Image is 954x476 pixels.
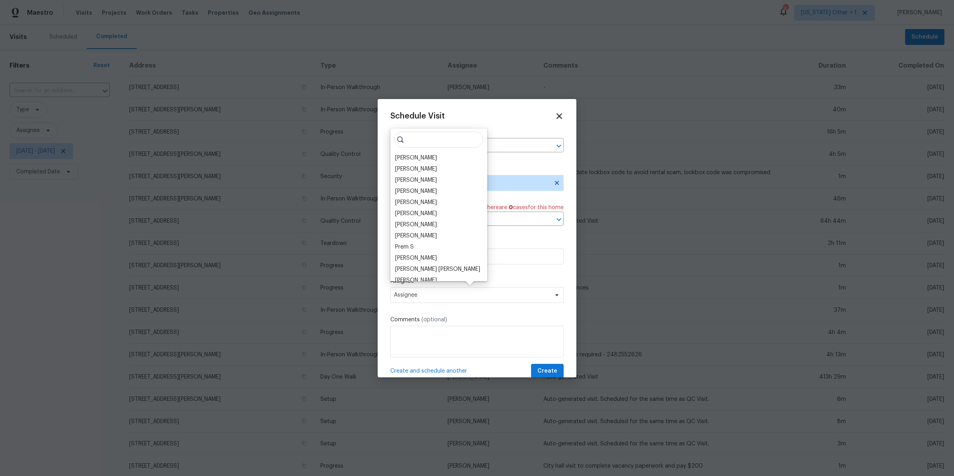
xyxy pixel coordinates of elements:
div: [PERSON_NAME] [395,232,437,240]
button: Open [553,140,564,152]
span: (optional) [421,317,447,323]
div: [PERSON_NAME] [395,165,437,173]
span: Assignee [394,292,550,298]
span: Create and schedule another [390,367,467,375]
div: [PERSON_NAME] [395,176,437,184]
div: [PERSON_NAME] [395,187,437,195]
div: Prem S [395,243,414,251]
div: [PERSON_NAME] [395,221,437,229]
div: [PERSON_NAME] [395,254,437,262]
div: [PERSON_NAME] [395,276,437,284]
span: Create [537,366,557,376]
div: [PERSON_NAME] [395,154,437,162]
span: Close [555,111,564,120]
button: Create [531,364,564,379]
button: Open [553,214,564,225]
span: Schedule Visit [390,112,445,120]
label: Comments [390,316,564,324]
div: [PERSON_NAME] [395,210,437,218]
span: 0 [509,205,513,210]
div: [PERSON_NAME] [PERSON_NAME] [395,265,480,273]
div: [PERSON_NAME] [395,198,437,206]
span: There are case s for this home [484,204,564,212]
